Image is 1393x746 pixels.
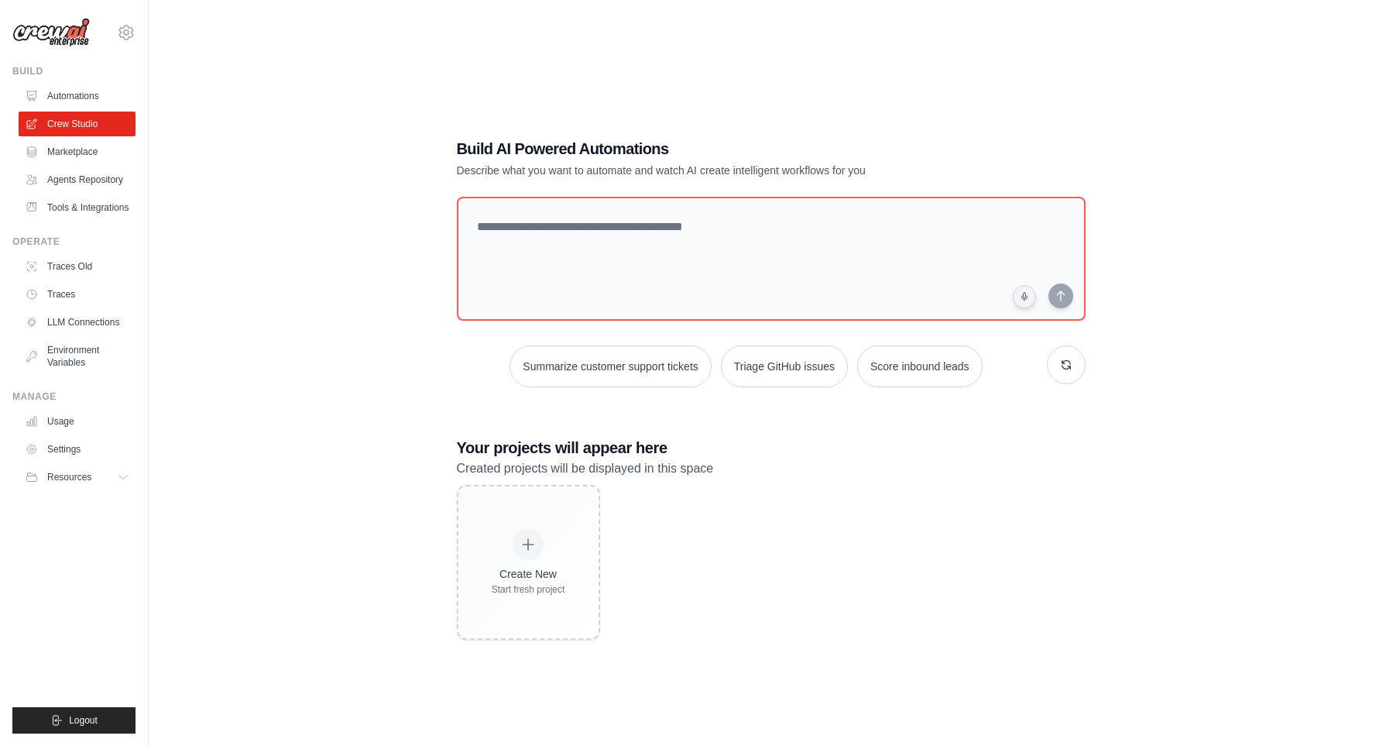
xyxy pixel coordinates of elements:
[12,235,136,248] div: Operate
[19,465,136,490] button: Resources
[19,338,136,375] a: Environment Variables
[19,139,136,164] a: Marketplace
[457,437,1086,459] h3: Your projects will appear here
[19,310,136,335] a: LLM Connections
[12,65,136,77] div: Build
[19,282,136,307] a: Traces
[19,84,136,108] a: Automations
[47,471,91,483] span: Resources
[1013,285,1036,308] button: Click to speak your automation idea
[1047,345,1086,384] button: Get new suggestions
[19,437,136,462] a: Settings
[69,714,98,727] span: Logout
[492,583,565,596] div: Start fresh project
[510,345,711,387] button: Summarize customer support tickets
[492,566,565,582] div: Create New
[19,112,136,136] a: Crew Studio
[857,345,983,387] button: Score inbound leads
[19,195,136,220] a: Tools & Integrations
[12,390,136,403] div: Manage
[12,707,136,734] button: Logout
[721,345,848,387] button: Triage GitHub issues
[12,18,90,47] img: Logo
[457,163,977,178] p: Describe what you want to automate and watch AI create intelligent workflows for you
[457,459,1086,479] p: Created projects will be displayed in this space
[19,167,136,192] a: Agents Repository
[457,138,977,160] h1: Build AI Powered Automations
[19,254,136,279] a: Traces Old
[19,409,136,434] a: Usage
